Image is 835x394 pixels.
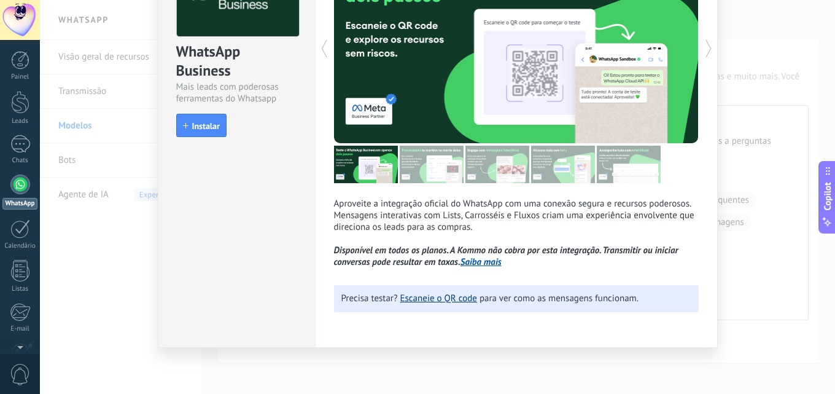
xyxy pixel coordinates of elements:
[334,245,678,268] i: Disponível em todos os planos. A Kommo não cobra por esta integração. Transmitir ou iniciar conve...
[176,114,227,137] button: Instalar
[400,146,464,183] img: tour_image_6cf6297515b104f916d063e49aae351c.png
[480,293,639,304] span: para ver como as mensagens funcionam.
[334,198,699,268] p: Aproveite a integração oficial do WhatsApp com uma conexão segura e recursos poderosos. Mensagens...
[400,293,477,304] a: Escaneie o QR code
[2,157,38,165] div: Chats
[2,325,38,333] div: E-mail
[176,81,297,104] div: Mais leads com poderosas ferramentas do Whatsapp
[465,146,529,183] img: tour_image_87c31d5c6b42496d4b4f28fbf9d49d2b.png
[597,146,661,183] img: tour_image_46dcd16e2670e67c1b8e928eefbdcce9.png
[531,146,595,183] img: tour_image_58a1c38c4dee0ce492f4b60cdcddf18a.png
[192,122,220,130] span: Instalar
[2,117,38,125] div: Leads
[2,73,38,81] div: Painel
[176,42,297,81] div: WhatsApp Business
[2,285,38,293] div: Listas
[2,198,37,210] div: WhatsApp
[460,256,502,268] a: Saiba mais
[2,242,38,250] div: Calendário
[341,293,398,304] span: Precisa testar?
[821,182,834,210] span: Copilot
[334,146,398,183] img: tour_image_af96a8ccf0f3a66e7f08a429c7d28073.png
